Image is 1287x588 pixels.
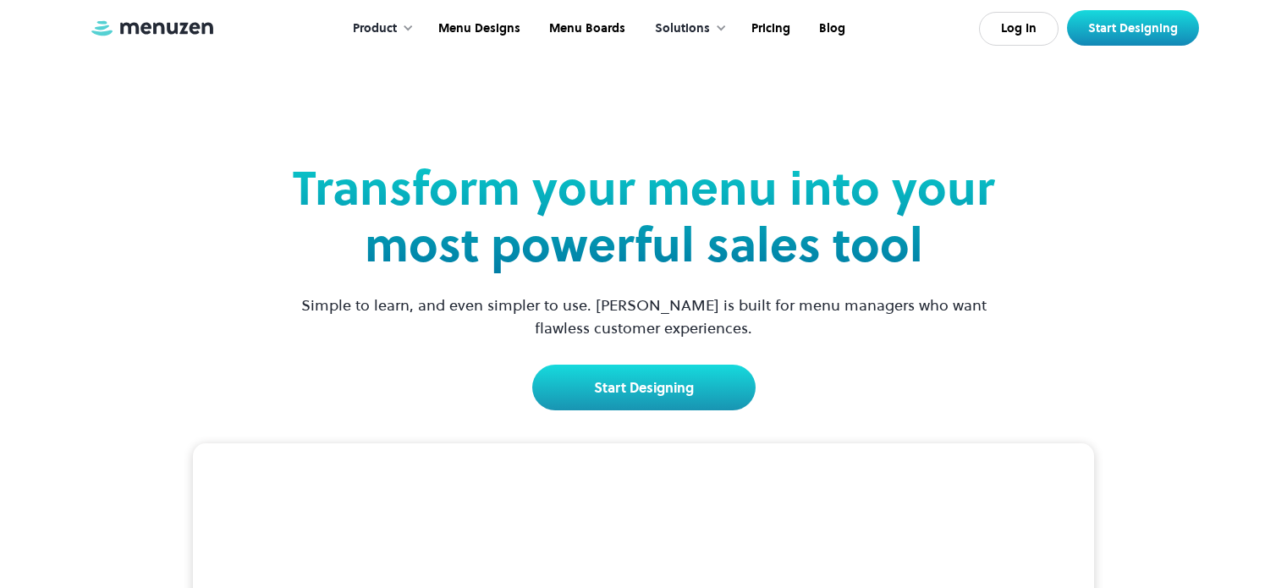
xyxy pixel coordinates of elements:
div: Solutions [638,3,735,55]
div: Solutions [655,19,710,38]
a: Pricing [735,3,803,55]
a: Start Designing [1067,10,1199,46]
a: Menu Designs [422,3,533,55]
a: Blog [803,3,858,55]
a: Start Designing [532,365,756,410]
a: Log In [979,12,1059,46]
h1: Transform your menu into your most powerful sales tool [287,160,1001,273]
a: Menu Boards [533,3,638,55]
p: Simple to learn, and even simpler to use. [PERSON_NAME] is built for menu managers who want flawl... [287,294,1001,339]
div: Product [353,19,397,38]
div: Product [336,3,422,55]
